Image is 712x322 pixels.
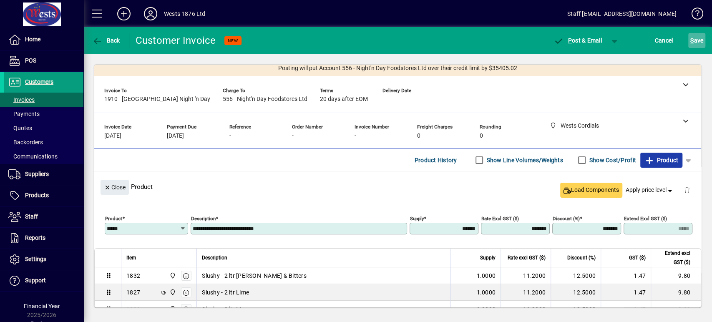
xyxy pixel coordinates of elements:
span: Apply price level [626,186,674,194]
span: Discount (%) [567,253,596,262]
mat-label: Discount (%) [553,216,580,221]
span: Extend excl GST ($) [656,249,690,267]
mat-label: Rate excl GST ($) [481,216,519,221]
td: 12.5000 [551,284,601,301]
button: Add [111,6,137,21]
mat-label: Description [191,216,216,221]
a: Products [4,185,83,206]
td: 9.80 [651,267,701,284]
td: 9.80 [651,284,701,301]
span: Posting will put Account 556 - Night'n Day Foodstores Ltd over their credit limit by $35405.02 [278,64,517,73]
span: Wests Cordials [167,304,177,314]
span: Support [25,277,46,284]
td: 12.5000 [551,301,601,317]
span: Quotes [8,125,32,131]
td: 9.80 [651,301,701,317]
span: 1.0000 [477,272,496,280]
span: 0 [417,133,420,139]
label: Show Cost/Profit [588,156,636,164]
span: 0 [480,133,483,139]
span: POS [25,57,36,64]
div: Wests 1876 Ltd [164,7,205,20]
span: Home [25,36,40,43]
span: Load Components [564,186,619,194]
span: Settings [25,256,46,262]
mat-label: Supply [410,216,424,221]
button: Post & Email [549,33,606,48]
app-page-header-button: Delete [677,186,697,194]
span: Rate excl GST ($) [508,253,546,262]
div: 11.2000 [506,272,546,280]
span: [DATE] [167,133,184,139]
span: Product History [415,153,457,167]
span: Item [126,253,136,262]
span: Close [104,181,126,194]
span: Customers [25,78,53,85]
span: GST ($) [629,253,646,262]
span: Backorders [8,139,43,146]
app-page-header-button: Close [98,183,131,191]
span: - [229,133,231,139]
mat-label: Extend excl GST ($) [624,216,667,221]
a: Suppliers [4,164,83,185]
span: P [568,37,572,44]
label: Show Line Volumes/Weights [485,156,563,164]
mat-label: Product [105,216,122,221]
a: Support [4,270,83,291]
a: Payments [4,107,83,121]
span: 1.0000 [477,305,496,313]
span: Reports [25,234,45,241]
button: Cancel [653,33,675,48]
span: ost & Email [553,37,602,44]
button: Save [688,33,705,48]
button: Close [101,180,129,195]
div: Staff [EMAIL_ADDRESS][DOMAIN_NAME] [567,7,677,20]
div: Product [94,171,701,202]
span: Slushy - 2 ltr Lime [202,288,249,297]
button: Delete [677,180,697,200]
span: Supply [480,253,496,262]
button: Load Components [560,183,622,198]
a: POS [4,50,83,71]
span: Product [644,153,678,167]
span: 20 days after EOM [320,96,368,103]
div: 1830 [126,305,140,313]
a: Backorders [4,135,83,149]
span: 1.0000 [477,288,496,297]
div: 11.2000 [506,288,546,297]
span: Staff [25,213,38,220]
a: Knowledge Base [685,2,702,29]
a: Invoices [4,93,83,107]
button: Profile [137,6,164,21]
span: Wests Cordials [167,271,177,280]
span: NEW [228,38,238,43]
button: Back [90,33,122,48]
div: 1832 [126,272,140,280]
button: Apply price level [622,183,677,198]
a: Communications [4,149,83,164]
td: 1.47 [601,284,651,301]
div: Customer Invoice [136,34,216,47]
div: 1827 [126,288,140,297]
a: Reports [4,228,83,249]
span: 556 - Night'n Day Foodstores Ltd [223,96,307,103]
span: Cancel [655,34,673,47]
app-page-header-button: Back [83,33,129,48]
td: 12.5000 [551,267,601,284]
a: Settings [4,249,83,270]
span: Communications [8,153,58,160]
span: Financial Year [24,303,60,309]
span: Slushy - 2 ltr [PERSON_NAME] & Bitters [202,272,307,280]
span: Slushy - 2 ltr Mango [202,305,255,313]
a: Home [4,29,83,50]
span: Wests Cordials [167,288,177,297]
span: 1910 - [GEOGRAPHIC_DATA] Night 'n Day [104,96,210,103]
span: - [355,133,356,139]
span: - [382,96,384,103]
span: Invoices [8,96,35,103]
td: 1.47 [601,301,651,317]
span: - [292,133,294,139]
span: ave [690,34,703,47]
span: S [690,37,694,44]
button: Product [640,153,682,168]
